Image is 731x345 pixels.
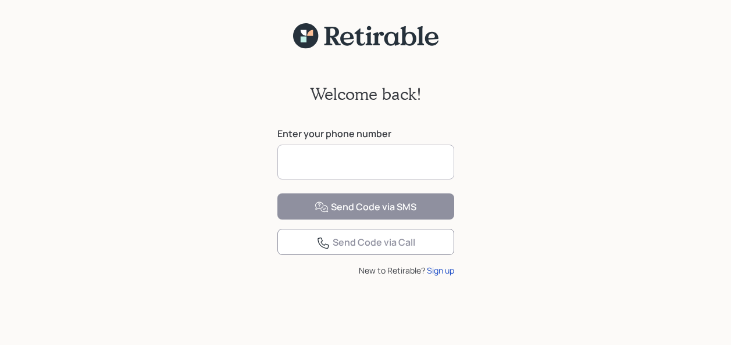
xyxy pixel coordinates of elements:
div: Sign up [427,264,454,276]
button: Send Code via SMS [277,193,454,220]
h2: Welcome back! [310,84,422,104]
button: Send Code via Call [277,229,454,255]
div: Send Code via Call [316,236,415,250]
label: Enter your phone number [277,127,454,140]
div: Send Code via SMS [315,200,416,214]
div: New to Retirable? [277,264,454,276]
